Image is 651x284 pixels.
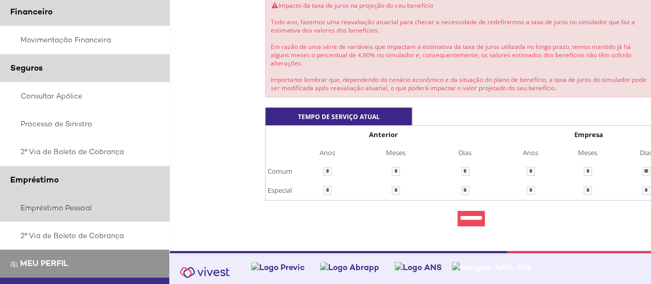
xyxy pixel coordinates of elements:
td: Anos [502,144,559,162]
span: Financeiro [10,6,52,17]
div: TEMPO DE SERVIÇO ATUAL [265,107,412,125]
span: Seguros [10,62,43,73]
td: Anos [293,144,362,162]
span: Empréstimo [10,174,59,185]
img: Logo Previc [251,262,305,273]
img: Vivest [174,261,236,284]
td: Comum [267,162,293,181]
td: Meses [559,144,617,162]
td: Anterior [267,126,500,144]
td: Meses [362,144,430,162]
img: Imagem ANS-SIG [452,262,531,273]
span: Meu perfil [20,258,68,269]
img: Logo Abrapp [320,262,379,273]
span: Impacto da taxa de juros na projeção do seu benefício [271,1,433,9]
td: Dias [430,144,500,162]
td: Especial [267,181,293,200]
img: Meu perfil [10,260,18,268]
img: Logo ANS [395,262,442,273]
